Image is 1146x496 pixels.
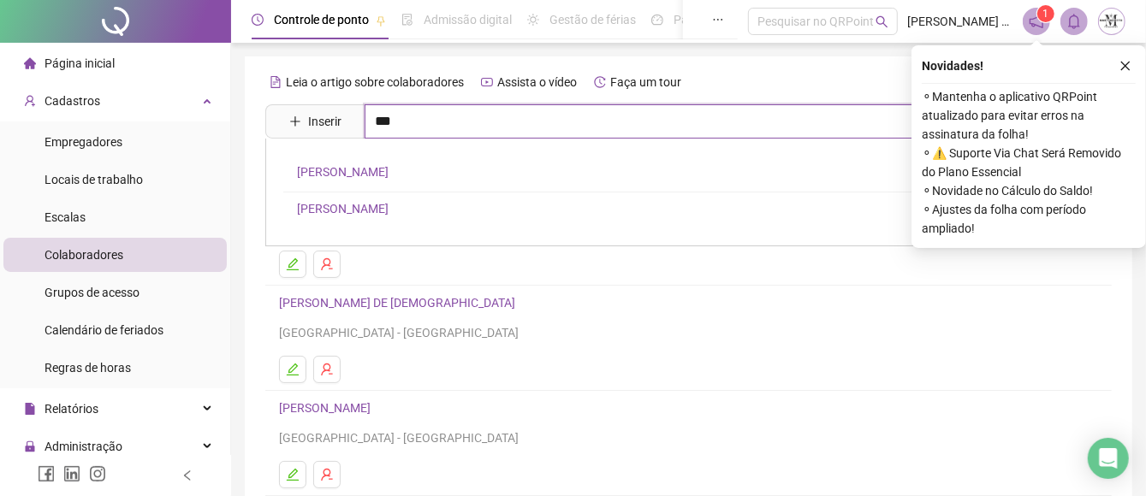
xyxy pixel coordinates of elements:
[279,323,1098,342] div: [GEOGRAPHIC_DATA] - [GEOGRAPHIC_DATA]
[276,108,355,135] button: Inserir
[274,13,369,27] span: Controle de ponto
[24,57,36,69] span: home
[549,13,636,27] span: Gestão de férias
[286,363,300,376] span: edit
[286,257,300,271] span: edit
[674,13,740,27] span: Painel do DP
[289,115,301,127] span: plus
[286,468,300,481] span: edit
[320,363,334,376] span: user-delete
[1043,8,1049,20] span: 1
[922,144,1136,181] span: ⚬ ⚠️ Suporte Via Chat Será Removido do Plano Essencial
[922,200,1136,238] span: ⚬ Ajustes da folha com período ampliado!
[286,75,464,89] span: Leia o artigo sobre colaboradores
[922,181,1136,200] span: ⚬ Novidade no Cálculo do Saldo!
[1119,60,1131,72] span: close
[1099,9,1125,34] img: 67331
[45,440,122,453] span: Administração
[279,296,520,310] a: [PERSON_NAME] DE [DEMOGRAPHIC_DATA]
[38,465,55,482] span: facebook
[1037,5,1054,22] sup: 1
[181,469,193,481] span: left
[279,428,1098,447] div: [GEOGRAPHIC_DATA] - [GEOGRAPHIC_DATA]
[45,402,98,416] span: Relatórios
[876,15,888,28] span: search
[89,465,106,482] span: instagram
[45,361,131,375] span: Regras de horas
[45,323,163,337] span: Calendário de feriados
[45,286,140,299] span: Grupos de acesso
[922,56,983,75] span: Novidades !
[481,76,493,88] span: youtube
[1066,14,1082,29] span: bell
[376,15,386,26] span: pushpin
[1088,438,1129,479] div: Open Intercom Messenger
[45,248,123,262] span: Colaboradores
[320,257,334,271] span: user-delete
[424,13,512,27] span: Admissão digital
[610,75,681,89] span: Faça um tour
[24,403,36,415] span: file
[594,76,606,88] span: history
[45,210,86,224] span: Escalas
[320,468,334,481] span: user-delete
[45,56,115,70] span: Página inicial
[1029,14,1044,29] span: notification
[922,87,1136,144] span: ⚬ Mantenha o aplicativo QRPoint atualizado para evitar erros na assinatura da folha!
[45,94,100,108] span: Cadastros
[297,165,389,179] a: [PERSON_NAME]
[308,112,341,131] span: Inserir
[712,14,724,26] span: ellipsis
[24,440,36,452] span: lock
[45,135,122,149] span: Empregadores
[24,95,36,107] span: user-add
[297,202,389,216] a: [PERSON_NAME]
[252,14,264,26] span: clock-circle
[527,14,539,26] span: sun
[63,465,80,482] span: linkedin
[279,401,376,415] a: [PERSON_NAME]
[497,75,577,89] span: Assista o vídeo
[908,12,1012,31] span: [PERSON_NAME] - TRANSMARTINS
[45,173,143,186] span: Locais de trabalho
[270,76,282,88] span: file-text
[401,14,413,26] span: file-done
[651,14,663,26] span: dashboard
